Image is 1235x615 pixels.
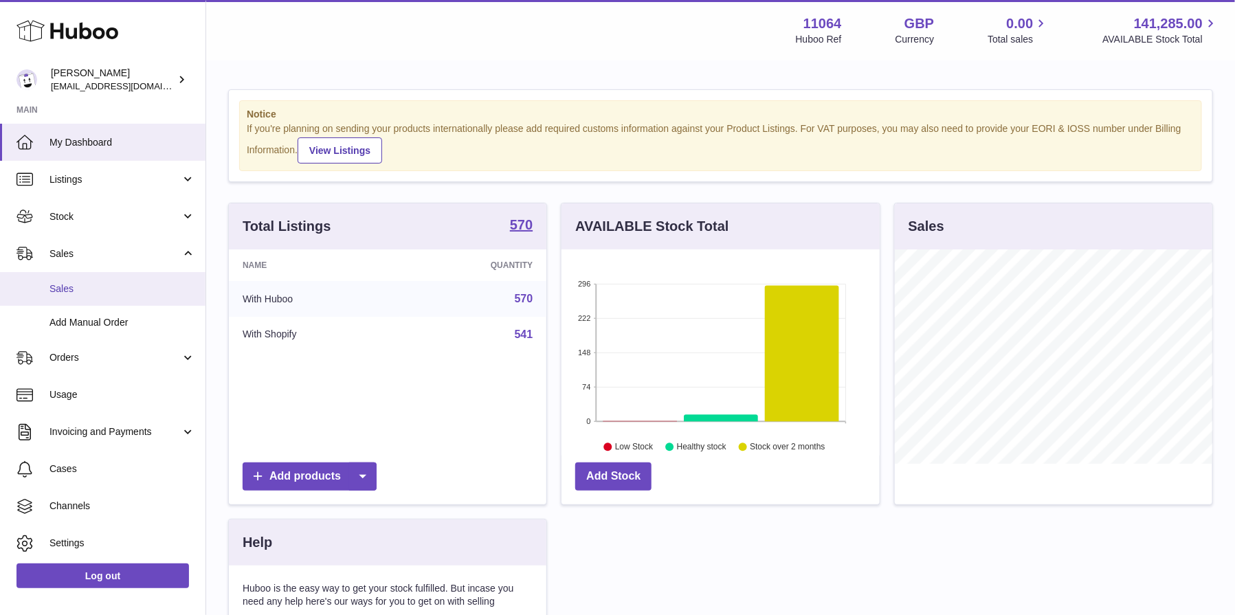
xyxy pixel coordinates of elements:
[49,351,181,364] span: Orders
[895,33,935,46] div: Currency
[49,425,181,438] span: Invoicing and Payments
[49,316,195,329] span: Add Manual Order
[578,314,590,322] text: 222
[1102,33,1219,46] span: AVAILABLE Stock Total
[909,217,944,236] h3: Sales
[515,328,533,340] a: 541
[904,14,934,33] strong: GBP
[229,249,400,281] th: Name
[49,210,181,223] span: Stock
[583,383,591,391] text: 74
[49,500,195,513] span: Channels
[247,108,1194,121] strong: Notice
[298,137,382,164] a: View Listings
[615,442,654,451] text: Low Stock
[575,462,652,491] a: Add Stock
[796,33,842,46] div: Huboo Ref
[229,317,400,353] td: With Shopify
[243,582,533,608] p: Huboo is the easy way to get your stock fulfilled. But incase you need any help here's our ways f...
[1102,14,1219,46] a: 141,285.00 AVAILABLE Stock Total
[677,442,727,451] text: Healthy stock
[1134,14,1203,33] span: 141,285.00
[515,293,533,304] a: 570
[578,280,590,288] text: 296
[49,388,195,401] span: Usage
[400,249,546,281] th: Quantity
[1007,14,1034,33] span: 0.00
[510,218,533,234] a: 570
[16,563,189,588] a: Log out
[243,462,377,491] a: Add products
[49,282,195,295] span: Sales
[49,173,181,186] span: Listings
[49,247,181,260] span: Sales
[578,348,590,357] text: 148
[988,33,1049,46] span: Total sales
[49,537,195,550] span: Settings
[803,14,842,33] strong: 11064
[49,462,195,476] span: Cases
[229,281,400,317] td: With Huboo
[51,80,202,91] span: [EMAIL_ADDRESS][DOMAIN_NAME]
[247,122,1194,164] div: If you're planning on sending your products internationally please add required customs informati...
[243,533,272,552] h3: Help
[510,218,533,232] strong: 570
[988,14,1049,46] a: 0.00 Total sales
[51,67,175,93] div: [PERSON_NAME]
[243,217,331,236] h3: Total Listings
[16,69,37,90] img: imichellrs@gmail.com
[575,217,728,236] h3: AVAILABLE Stock Total
[587,417,591,425] text: 0
[49,136,195,149] span: My Dashboard
[750,442,825,451] text: Stock over 2 months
